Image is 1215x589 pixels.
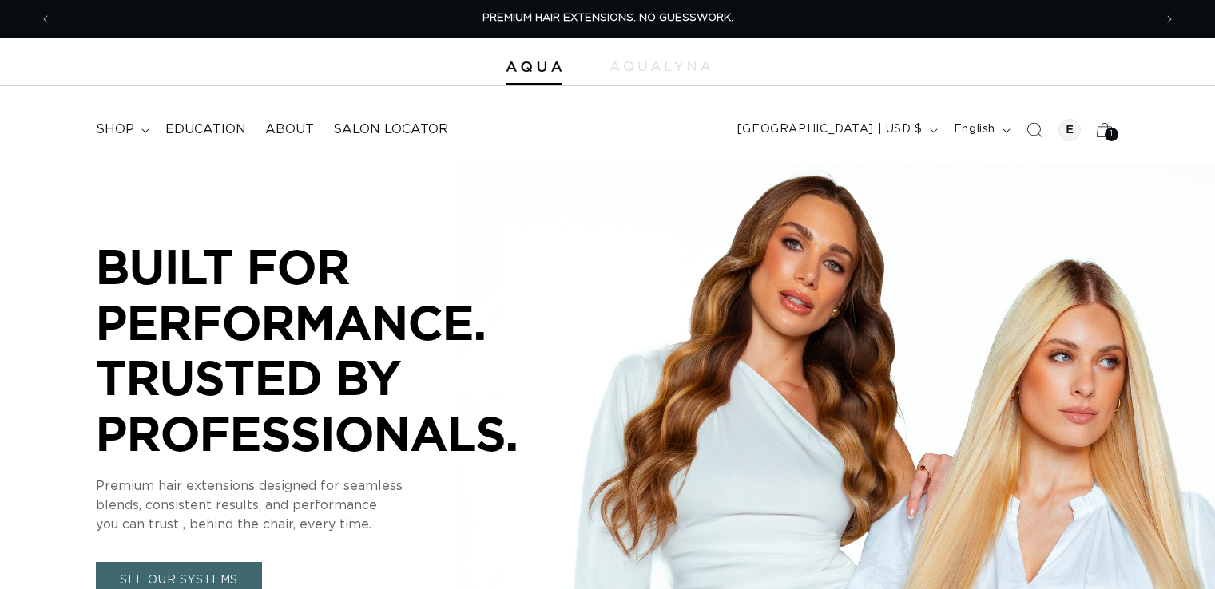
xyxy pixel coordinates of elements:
span: 1 [1110,128,1114,141]
img: Aqua Hair Extensions [506,61,562,73]
a: Education [156,112,256,148]
button: English [944,115,1017,145]
span: shop [96,121,134,138]
img: aqualyna.com [610,61,710,71]
summary: Search [1017,113,1052,148]
summary: shop [86,112,156,148]
a: About [256,112,324,148]
span: [GEOGRAPHIC_DATA] | USD $ [737,121,923,138]
span: Salon Locator [333,121,448,138]
span: English [954,121,995,138]
span: About [265,121,314,138]
span: PREMIUM HAIR EXTENSIONS. NO GUESSWORK. [482,13,733,23]
p: Premium hair extensions designed for seamless [96,477,575,496]
span: Education [165,121,246,138]
a: Salon Locator [324,112,458,148]
p: blends, consistent results, and performance [96,496,575,516]
button: Next announcement [1152,4,1187,34]
p: you can trust , behind the chair, every time. [96,516,575,535]
p: BUILT FOR PERFORMANCE. TRUSTED BY PROFESSIONALS. [96,239,575,461]
button: [GEOGRAPHIC_DATA] | USD $ [728,115,944,145]
button: Previous announcement [28,4,63,34]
